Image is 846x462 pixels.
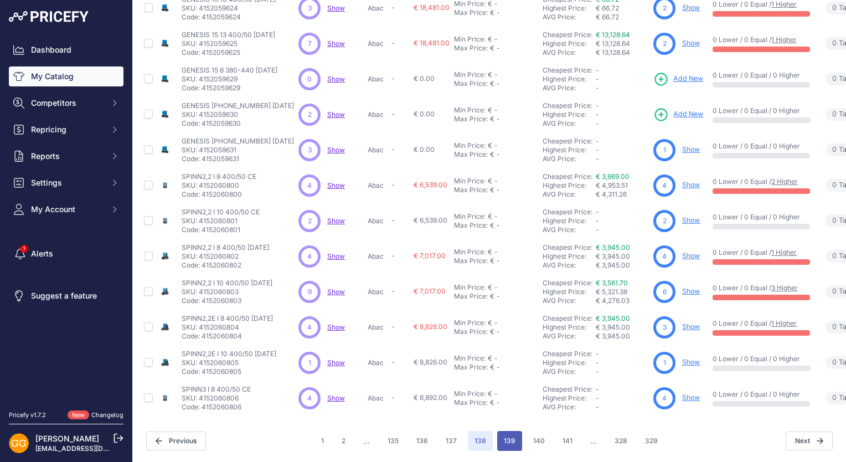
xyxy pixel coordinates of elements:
[596,66,599,74] span: -
[182,101,294,110] p: GENESIS [PHONE_NUMBER] [DATE]
[307,74,312,84] span: 0
[391,3,395,12] span: -
[596,48,649,57] div: € 13,128.64
[492,248,498,256] div: -
[9,173,123,193] button: Settings
[682,181,700,189] a: Show
[596,314,630,322] a: € 3,945.00
[682,39,700,47] a: Show
[662,181,667,191] span: 4
[832,38,837,49] span: 0
[182,110,294,119] p: SKU: 4152059630
[596,84,599,92] span: -
[608,431,634,451] button: Go to page 328
[335,431,352,451] button: Go to page 2
[368,4,387,13] p: Abac
[414,110,435,118] span: € 0.00
[490,79,494,88] div: €
[673,74,703,84] span: Add New
[327,358,345,367] a: Show
[682,287,700,295] a: Show
[543,146,596,155] div: Highest Price:
[327,110,345,119] span: Show
[454,319,486,327] div: Min Price:
[771,177,798,186] a: 2 Higher
[596,323,630,331] span: € 3,945.00
[713,284,810,292] p: 0 Lower / 0 Equal /
[713,106,810,115] p: 0 Lower / 0 Equal / 0 Higher
[543,39,596,48] div: Highest Price:
[832,74,837,84] span: 0
[391,181,395,189] span: -
[182,261,269,270] p: Code: 4152060802
[543,101,592,110] a: Cheapest Price:
[713,248,810,257] p: 0 Lower / 0 Equal /
[556,431,579,451] button: Go to page 141
[771,248,797,256] a: 1 Higher
[663,287,667,297] span: 6
[490,8,494,17] div: €
[488,106,492,115] div: €
[308,110,312,120] span: 2
[638,431,664,451] button: Go to page 329
[182,172,256,181] p: SPINN2,2 I 8 400/50 CE
[454,115,488,124] div: Max Price:
[182,314,273,323] p: SPINN2,2E I 8 400/50 [DATE]
[454,141,486,150] div: Min Price:
[368,75,387,84] p: Abac
[488,35,492,44] div: €
[35,444,151,453] a: [EMAIL_ADDRESS][DOMAIN_NAME]
[494,150,500,159] div: -
[391,110,395,118] span: -
[543,48,596,57] div: AVG Price:
[182,30,275,39] p: GENESIS 15 13 400/50 [DATE]
[682,251,700,260] a: Show
[713,319,810,328] p: 0 Lower / 0 Equal /
[308,145,312,155] span: 3
[454,248,486,256] div: Min Price:
[596,181,628,189] span: € 4,953.51
[327,252,345,260] a: Show
[182,190,256,199] p: Code: 4152060800
[368,110,387,119] p: Abac
[786,432,833,450] button: Next
[182,75,277,84] p: SKU: 4152059629
[182,323,273,332] p: SKU: 4152060804
[494,186,500,194] div: -
[543,217,596,225] div: Highest Price:
[182,4,276,13] p: SKU: 4152059624
[653,107,703,122] a: Add New
[9,286,123,306] a: Suggest a feature
[327,4,345,12] a: Show
[327,181,345,189] a: Show
[182,217,260,225] p: SKU: 4152060801
[454,212,486,221] div: Min Price:
[543,110,596,119] div: Highest Price:
[596,75,599,83] span: -
[543,30,592,39] a: Cheapest Price:
[653,71,703,87] a: Add New
[454,283,486,292] div: Min Price:
[596,225,599,234] span: -
[327,39,345,48] a: Show
[327,394,345,402] a: Show
[713,142,810,151] p: 0 Lower / 0 Equal / 0 Higher
[682,358,700,366] a: Show
[543,84,596,93] div: AVG Price:
[182,252,269,261] p: SKU: 4152060802
[327,75,345,83] span: Show
[543,385,592,393] a: Cheapest Price:
[414,287,446,295] span: € 7,017.00
[454,35,486,44] div: Min Price:
[492,212,498,221] div: -
[308,39,312,49] span: 7
[596,172,630,181] a: € 3,669.00
[673,109,703,120] span: Add New
[327,217,345,225] a: Show
[490,256,494,265] div: €
[832,286,837,297] span: 0
[492,106,498,115] div: -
